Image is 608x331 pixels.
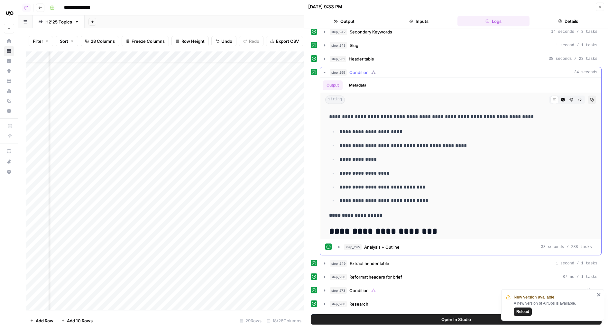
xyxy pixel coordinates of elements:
[330,56,346,62] span: step_231
[551,29,597,35] span: 14 seconds / 3 tasks
[4,56,14,66] a: Insights
[532,16,604,26] button: Details
[574,69,597,75] span: 34 seconds
[249,38,259,44] span: Redo
[4,46,14,56] a: Browse
[349,274,402,280] span: Reformat headers for brief
[4,76,14,86] a: Your Data
[91,38,115,44] span: 28 Columns
[4,36,14,46] a: Home
[81,36,119,46] button: 28 Columns
[344,244,362,250] span: step_245
[320,258,601,269] button: 1 second / 1 tasks
[4,106,14,116] a: Settings
[330,274,347,280] span: step_250
[350,29,392,35] span: Secondary Keywords
[320,27,601,37] button: 14 seconds / 3 tasks
[349,56,374,62] span: Header table
[4,167,14,177] button: Help + Support
[26,316,57,326] button: Add Row
[60,38,68,44] span: Sort
[320,54,601,64] button: 38 seconds / 23 tasks
[276,38,299,44] span: Export CSV
[29,36,53,46] button: Filter
[4,7,15,19] img: Upwork Logo
[320,285,601,296] button: 19 ms
[383,16,455,26] button: Inputs
[4,156,14,167] button: What's new?
[4,146,14,156] a: AirOps Academy
[441,316,471,323] span: Open In Studio
[556,261,597,266] span: 1 second / 1 tasks
[122,36,169,46] button: Freeze Columns
[311,314,602,325] button: Open In Studio
[308,4,342,10] div: [DATE] 9:33 PM
[364,244,400,250] span: Analysis + Outline
[308,16,380,26] button: Output
[4,66,14,76] a: Opportunities
[516,309,529,315] span: Reload
[325,96,345,104] span: string
[330,69,347,76] span: step_259
[514,308,532,316] button: Reload
[350,260,389,267] span: Extract header table
[239,36,263,46] button: Redo
[221,38,232,44] span: Undo
[57,316,97,326] button: Add 10 Rows
[264,316,304,326] div: 18/28 Columns
[549,56,597,62] span: 38 seconds / 23 tasks
[320,299,601,309] button: 1 minute 31 seconds / 476 tasks
[563,274,597,280] span: 87 ms / 1 tasks
[335,242,596,252] button: 33 seconds / 288 tasks
[320,40,601,51] button: 1 second / 1 tasks
[330,29,347,35] span: step_242
[320,272,601,282] button: 87 ms / 1 tasks
[56,36,78,46] button: Sort
[597,292,601,297] button: close
[457,16,530,26] button: Logs
[323,80,343,90] button: Output
[4,96,14,106] a: Flightpath
[514,300,595,316] div: A new version of AirOps is available.
[320,78,601,255] div: 34 seconds
[320,67,601,78] button: 34 seconds
[345,80,370,90] button: Metadata
[4,86,14,96] a: Usage
[67,317,93,324] span: Add 10 Rows
[33,38,43,44] span: Filter
[171,36,209,46] button: Row Height
[586,288,597,293] span: 19 ms
[350,42,358,49] span: Slug
[514,294,554,300] span: New version available
[330,287,347,294] span: step_273
[556,42,597,48] span: 1 second / 1 tasks
[330,260,347,267] span: step_249
[330,42,347,49] span: step_243
[45,19,72,25] div: H2'25 Topics
[320,312,601,323] button: 24 seconds / 29 tasks
[541,244,592,250] span: 33 seconds / 288 tasks
[4,157,14,166] div: What's new?
[4,5,14,21] button: Workspace: Upwork
[132,38,165,44] span: Freeze Columns
[266,36,303,46] button: Export CSV
[349,69,369,76] span: Condition
[181,38,205,44] span: Row Height
[349,287,369,294] span: Condition
[349,301,368,307] span: Research
[330,301,347,307] span: step_260
[211,36,236,46] button: Undo
[237,316,264,326] div: 29 Rows
[33,15,85,28] a: H2'25 Topics
[36,317,53,324] span: Add Row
